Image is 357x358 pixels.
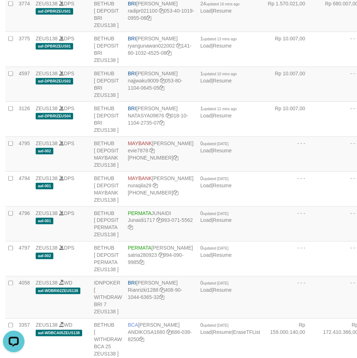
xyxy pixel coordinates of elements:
a: ryangunawan022002 [128,43,175,49]
a: ANDIKOSA1680 [128,330,165,335]
span: updated 12 mins ago [203,107,237,111]
span: updated [DATE] [203,142,228,146]
a: Load [200,148,211,153]
td: IDNPOKER [ WITHDRAW BRI 7 ZEUS138 ] [91,277,125,319]
td: WD [33,277,91,319]
td: Rp 10.007,00 [263,102,316,137]
span: aaf-DPBRIZEUS01 [36,43,73,49]
td: BETHUB [ DEPOSIT BRI ZEUS138 ] [91,102,125,137]
td: DPS [33,207,91,242]
span: 0 [200,210,228,216]
a: evie7878 [128,148,148,153]
a: Rianrizki1288 [128,287,159,293]
a: ZEUS138 [36,1,58,6]
a: ZEUS138 [36,106,58,111]
span: | [200,1,240,14]
a: Copy 053801104064505 to clipboard [159,85,164,91]
td: - - - [263,242,316,277]
span: | [200,140,232,153]
a: radipr021100 [128,8,158,14]
span: updated [DATE] [203,177,228,181]
a: Copy NATASYA09876 to clipboard [166,113,171,118]
a: Load [200,218,211,223]
span: PERMATA [128,210,152,216]
span: | | [200,322,260,335]
span: aaf-001 [36,218,53,224]
a: Copy 9940909985 to clipboard [139,260,144,265]
span: 24 [200,1,240,6]
span: updated 13 mins ago [203,37,237,41]
a: Load [200,8,211,14]
a: Copy 6860388250 to clipboard [139,337,144,343]
td: - - - [263,172,316,207]
a: satria280923 [128,252,157,258]
td: 4797 [16,242,33,277]
a: NATASYA09876 [128,113,164,118]
span: MAYBANK [128,140,152,146]
a: Copy 018101104273507 to clipboard [159,120,164,126]
a: Copy najjwaku9009 to clipboard [160,78,165,84]
span: 0 [200,140,228,146]
td: [PERSON_NAME] 053-80-1104-0645-05 [125,67,197,102]
span: BRI [128,71,136,76]
span: | [200,210,232,223]
td: [PERSON_NAME] [PHONE_NUMBER] [125,172,197,207]
span: 1 [200,106,237,111]
a: Copy 8743968600 to clipboard [173,190,178,196]
span: | [200,175,232,188]
a: ZEUS138 [36,175,58,181]
span: aaf-DPBRIZEUS04 [36,113,73,119]
a: Load [200,183,211,188]
a: ZEUS138 [36,245,58,251]
span: BRI [128,36,136,41]
a: Resume [213,113,232,118]
a: Load [200,287,211,293]
a: ZEUS138 [36,36,58,41]
span: 0 [200,280,228,286]
a: Copy 053401019095506 to clipboard [146,15,151,21]
a: Copy Junaidi1717 to clipboard [156,218,161,223]
a: Copy ryangunawan022002 to clipboard [176,43,181,49]
td: DPS [33,242,91,277]
a: Load [200,43,211,49]
span: updated 10 mins ago [203,72,237,76]
a: Resume [213,287,232,293]
span: | [200,245,232,258]
td: [PERSON_NAME] 018-10-1104-2735-07 [125,102,197,137]
a: Copy 8004940100 to clipboard [173,155,178,161]
a: ZEUS138 [36,140,58,146]
span: | [200,106,237,118]
span: | [200,36,237,49]
td: 4795 [16,137,33,172]
td: 4796 [16,207,33,242]
span: updated [DATE] [203,247,228,251]
td: [PERSON_NAME] 408-90-1044-6365-32 [125,277,197,319]
td: [PERSON_NAME] 141-80-1032-4525-08 [125,32,197,67]
td: DPS [33,67,91,102]
a: Load [200,113,211,118]
a: Resume [213,78,232,84]
td: Rp 10.007,00 [263,67,316,102]
td: DPS [33,102,91,137]
a: Resume [213,252,232,258]
a: Copy nuraqila29 to clipboard [153,183,158,188]
a: Copy 141801032452508 to clipboard [166,50,171,56]
span: BCA [128,322,138,328]
a: najjwaku9009 [128,78,159,84]
a: Resume [213,218,232,223]
span: BRI [128,1,136,6]
td: [PERSON_NAME] [PHONE_NUMBER] [125,137,197,172]
span: updated [DATE] [203,324,228,328]
td: [PERSON_NAME] 994-090-9985 [125,242,197,277]
td: BETHUB [ DEPOSIT BRI ZEUS138 ] [91,67,125,102]
a: Copy evie7878 to clipboard [150,148,155,153]
td: DPS [33,172,91,207]
td: 4794 [16,172,33,207]
span: updated 16 mins ago [206,2,240,6]
td: BETHUB [ DEPOSIT MAYBANK ZEUS138 ] [91,172,125,207]
td: BETHUB [ DEPOSIT BRI ZEUS138 ] [91,32,125,67]
span: aaf-DPBRIZEUS02 [36,78,73,84]
a: ZEUS138 [36,71,58,76]
span: 1 [200,36,237,41]
span: MAYBANK [128,175,152,181]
